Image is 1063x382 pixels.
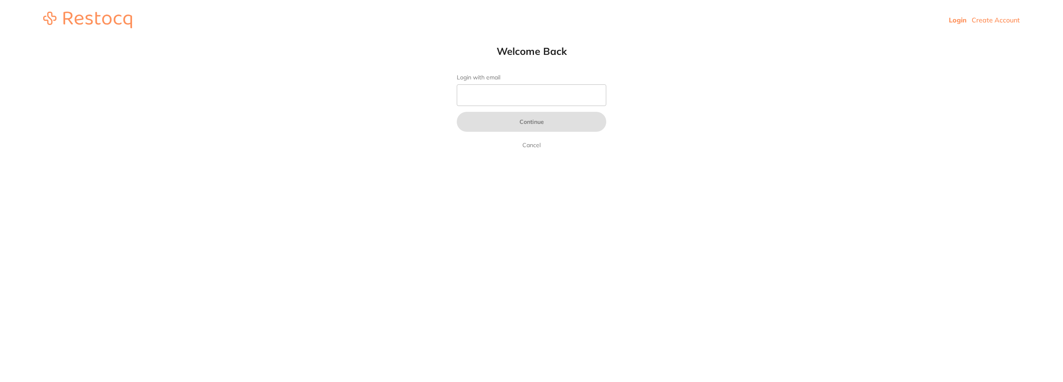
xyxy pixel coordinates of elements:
a: Cancel [521,140,542,150]
img: restocq_logo.svg [43,12,132,28]
a: Login [949,16,967,24]
h1: Welcome Back [440,45,623,57]
button: Continue [457,112,606,132]
label: Login with email [457,74,606,81]
a: Create Account [972,16,1020,24]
